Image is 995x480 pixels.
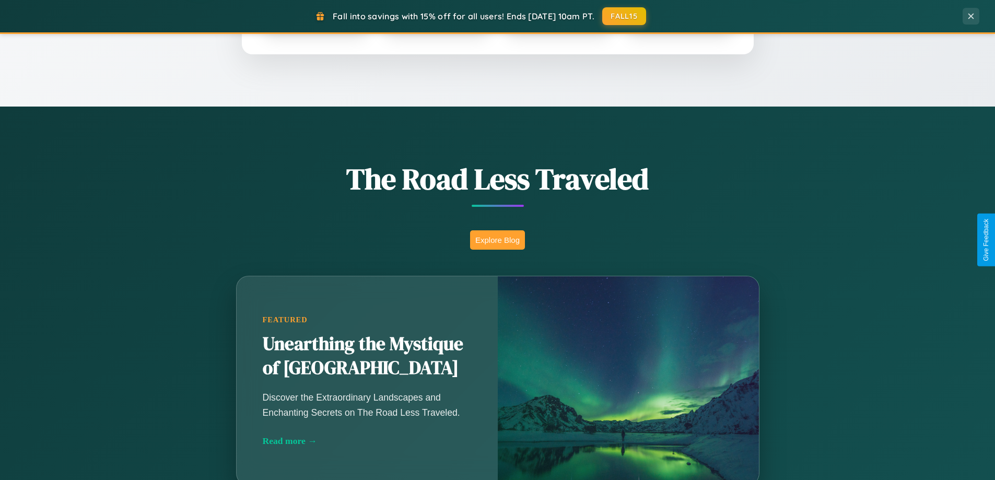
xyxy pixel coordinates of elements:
p: Discover the Extraordinary Landscapes and Enchanting Secrets on The Road Less Traveled. [263,390,472,419]
button: Explore Blog [470,230,525,250]
div: Featured [263,315,472,324]
div: Give Feedback [982,219,990,261]
button: FALL15 [602,7,646,25]
span: Fall into savings with 15% off for all users! Ends [DATE] 10am PT. [333,11,594,21]
div: Read more → [263,436,472,447]
h2: Unearthing the Mystique of [GEOGRAPHIC_DATA] [263,332,472,380]
h1: The Road Less Traveled [184,159,811,199]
